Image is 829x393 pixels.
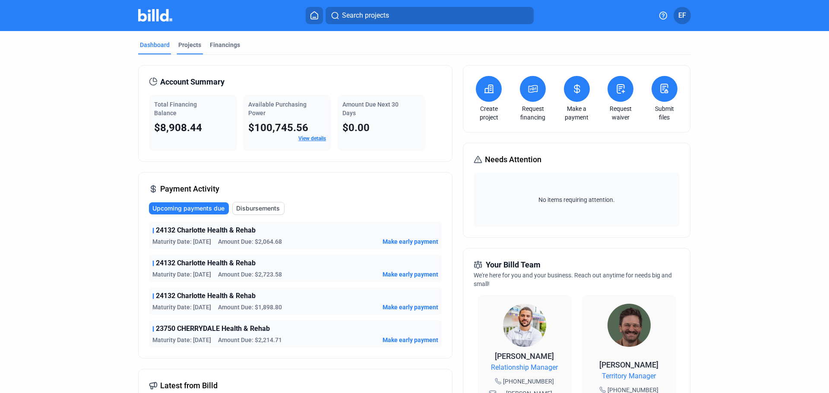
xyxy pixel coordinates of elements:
[232,202,285,215] button: Disbursements
[218,270,282,279] span: Amount Due: $2,723.58
[518,104,548,122] a: Request financing
[678,10,686,21] span: EF
[138,9,172,22] img: Billd Company Logo
[474,272,672,287] span: We're here for you and your business. Reach out anytime for needs big and small!
[342,10,389,21] span: Search projects
[383,237,438,246] button: Make early payment
[474,104,504,122] a: Create project
[154,122,202,134] span: $8,908.44
[674,7,691,24] button: EF
[152,237,211,246] span: Maturity Date: [DATE]
[608,304,651,347] img: Territory Manager
[178,41,201,49] div: Projects
[156,291,256,301] span: 24132 Charlotte Health & Rehab
[649,104,680,122] a: Submit files
[152,303,211,311] span: Maturity Date: [DATE]
[491,362,558,373] span: Relationship Manager
[477,195,676,204] span: No items requiring attention.
[298,135,326,141] a: View details
[156,225,256,236] span: 24132 Charlotte Health & Rehab
[342,122,370,134] span: $0.00
[248,101,307,116] span: Available Purchasing Power
[152,336,211,344] span: Maturity Date: [DATE]
[152,204,225,213] span: Upcoming payments due
[140,41,170,49] div: Dashboard
[218,336,282,344] span: Amount Due: $2,214.71
[326,7,534,24] button: Search projects
[160,183,219,195] span: Payment Activity
[154,101,197,116] span: Total Financing Balance
[383,303,438,311] button: Make early payment
[160,76,225,88] span: Account Summary
[503,377,554,386] span: [PHONE_NUMBER]
[342,101,399,116] span: Amount Due Next 30 Days
[152,270,211,279] span: Maturity Date: [DATE]
[218,237,282,246] span: Amount Due: $2,064.68
[605,104,636,122] a: Request waiver
[495,352,554,361] span: [PERSON_NAME]
[156,258,256,268] span: 24132 Charlotte Health & Rehab
[602,371,656,381] span: Territory Manager
[156,324,270,334] span: 23750 CHERRYDALE Health & Rehab
[503,304,546,347] img: Relationship Manager
[599,360,658,369] span: [PERSON_NAME]
[562,104,592,122] a: Make a payment
[486,259,541,271] span: Your Billd Team
[383,336,438,344] button: Make early payment
[160,380,218,392] span: Latest from Billd
[485,154,541,166] span: Needs Attention
[236,204,280,213] span: Disbursements
[149,202,229,214] button: Upcoming payments due
[210,41,240,49] div: Financings
[218,303,282,311] span: Amount Due: $1,898.80
[248,122,308,134] span: $100,745.56
[383,270,438,279] button: Make early payment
